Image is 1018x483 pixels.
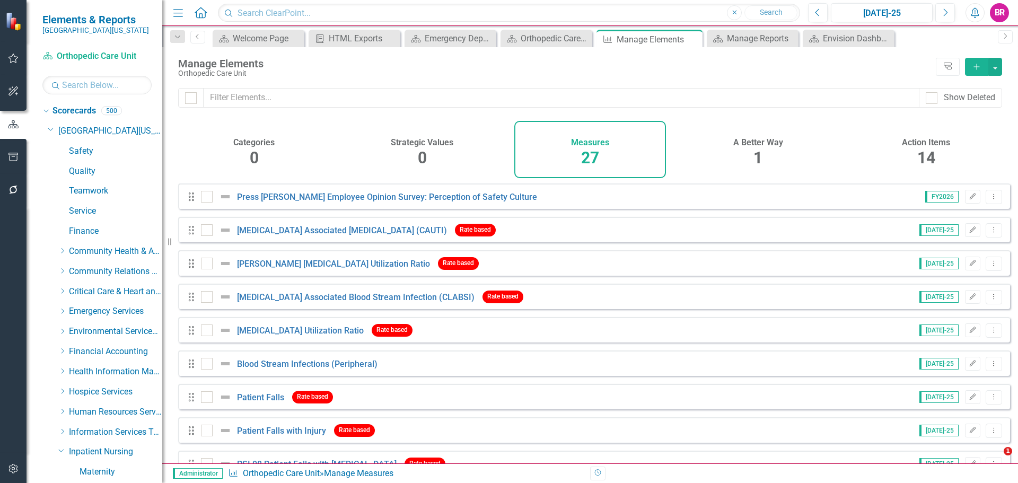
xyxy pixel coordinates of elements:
[391,138,453,147] h4: Strategic Values
[760,8,783,16] span: Search
[215,32,302,45] a: Welcome Page
[5,12,24,31] img: ClearPoint Strategy
[69,266,162,278] a: Community Relations Services
[178,69,931,77] div: Orthopedic Care Unit
[919,458,959,470] span: [DATE]-25
[52,105,96,117] a: Scorecards
[219,391,232,403] img: Not Defined
[69,406,162,418] a: Human Resources Services
[237,292,475,302] a: [MEDICAL_DATA] Associated Blood Stream Infection (CLABSI)
[919,324,959,336] span: [DATE]-25
[69,366,162,378] a: Health Information Management Services
[237,192,537,202] a: Press [PERSON_NAME] Employee Opinion Survey: Perception of Safety Culture
[69,426,162,438] a: Information Services Team
[69,205,162,217] a: Service
[902,138,950,147] h4: Action Items
[69,346,162,358] a: Financial Accounting
[219,324,232,337] img: Not Defined
[982,447,1007,472] iframe: Intercom live chat
[233,32,302,45] div: Welcome Page
[243,468,320,478] a: Orthopedic Care Unit
[69,286,162,298] a: Critical Care & Heart and Vascular Services
[919,291,959,303] span: [DATE]-25
[292,391,333,403] span: Rate based
[990,3,1009,22] button: BR
[237,326,364,336] a: [MEDICAL_DATA] Utilization Ratio
[69,225,162,238] a: Finance
[919,258,959,269] span: [DATE]-25
[418,148,427,167] span: 0
[219,458,232,470] img: Not Defined
[405,458,445,470] span: Rate based
[69,305,162,318] a: Emergency Services
[42,76,152,94] input: Search Below...
[917,148,935,167] span: 14
[753,148,762,167] span: 1
[101,107,122,116] div: 500
[438,257,479,269] span: Rate based
[831,3,933,22] button: [DATE]-25
[709,32,796,45] a: Manage Reports
[80,466,162,478] a: Maternity
[69,245,162,258] a: Community Health & Athletic Training
[237,225,447,235] a: [MEDICAL_DATA] Associated [MEDICAL_DATA] (CAUTI)
[42,13,149,26] span: Elements & Reports
[203,88,919,108] input: Filter Elements...
[69,386,162,398] a: Hospice Services
[233,138,275,147] h4: Categories
[58,125,162,137] a: [GEOGRAPHIC_DATA][US_STATE]
[925,191,959,203] span: FY2026
[219,424,232,437] img: Not Defined
[455,224,496,236] span: Rate based
[1004,447,1012,455] span: 1
[503,32,590,45] a: Orthopedic Care Unit Dashboard
[329,32,398,45] div: HTML Exports
[219,291,232,303] img: Not Defined
[425,32,494,45] div: Emergency Department Dashboard
[219,357,232,370] img: Not Defined
[521,32,590,45] div: Orthopedic Care Unit Dashboard
[69,326,162,338] a: Environmental Services Team
[581,148,599,167] span: 27
[919,224,959,236] span: [DATE]-25
[334,424,375,436] span: Rate based
[617,33,700,46] div: Manage Elements
[571,138,609,147] h4: Measures
[42,26,149,34] small: [GEOGRAPHIC_DATA][US_STATE]
[250,148,259,167] span: 0
[219,224,232,236] img: Not Defined
[919,391,959,403] span: [DATE]-25
[835,7,929,20] div: [DATE]-25
[482,291,523,303] span: Rate based
[69,165,162,178] a: Quality
[218,4,800,22] input: Search ClearPoint...
[219,257,232,270] img: Not Defined
[407,32,494,45] a: Emergency Department Dashboard
[237,426,326,436] a: Patient Falls with Injury
[744,5,797,20] button: Search
[805,32,892,45] a: Envision Dashboard
[823,32,892,45] div: Envision Dashboard
[372,324,413,336] span: Rate based
[727,32,796,45] div: Manage Reports
[69,446,162,458] a: Inpatient Nursing
[237,359,378,369] a: Blood Stream Infections (Peripheral)
[733,138,783,147] h4: A Better Way
[69,145,162,157] a: Safety
[237,259,430,269] a: [PERSON_NAME] [MEDICAL_DATA] Utilization Ratio
[944,92,995,104] div: Show Deleted
[69,185,162,197] a: Teamwork
[178,58,931,69] div: Manage Elements
[311,32,398,45] a: HTML Exports
[919,358,959,370] span: [DATE]-25
[919,425,959,436] span: [DATE]-25
[42,50,152,63] a: Orthopedic Care Unit
[219,190,232,203] img: Not Defined
[173,468,223,479] span: Administrator
[228,468,582,480] div: » Manage Measures
[237,392,284,402] a: Patient Falls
